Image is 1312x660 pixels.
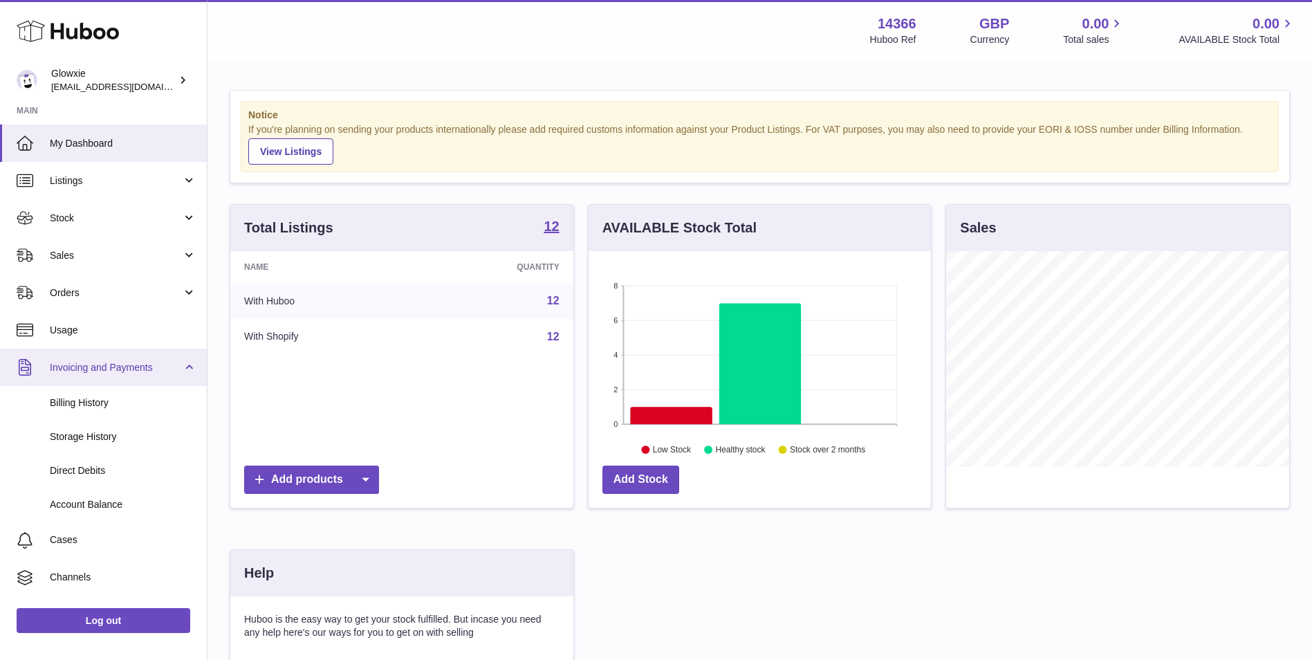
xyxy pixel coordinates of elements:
span: 0.00 [1253,15,1279,33]
h3: AVAILABLE Stock Total [602,219,757,237]
div: Huboo Ref [870,33,916,46]
h3: Sales [960,219,996,237]
text: Stock over 2 months [790,445,865,455]
h3: Help [244,564,274,583]
h3: Total Listings [244,219,333,237]
td: With Huboo [230,283,415,319]
text: 0 [613,420,618,428]
a: View Listings [248,138,333,165]
strong: GBP [979,15,1009,33]
span: Total sales [1063,33,1125,46]
div: Glowxie [51,67,176,93]
span: Storage History [50,430,196,443]
a: Add Stock [602,466,679,494]
a: Log out [17,608,190,633]
img: internalAdmin-14366@internal.huboo.com [17,70,37,91]
span: Orders [50,286,182,300]
a: 0.00 Total sales [1063,15,1125,46]
div: Currency [970,33,1010,46]
a: 12 [547,295,560,306]
text: Healthy stock [715,445,766,455]
span: My Dashboard [50,137,196,150]
a: Add products [244,466,379,494]
span: AVAILABLE Stock Total [1179,33,1295,46]
a: 12 [547,331,560,342]
th: Quantity [415,251,573,283]
text: 2 [613,385,618,394]
span: 0.00 [1082,15,1109,33]
div: If you're planning on sending your products internationally please add required customs informati... [248,123,1271,165]
text: 6 [613,316,618,324]
text: Low Stock [653,445,692,455]
text: 8 [613,282,618,290]
span: Usage [50,324,196,337]
span: Channels [50,571,196,584]
span: Cases [50,533,196,547]
a: 0.00 AVAILABLE Stock Total [1179,15,1295,46]
strong: 14366 [878,15,916,33]
span: Stock [50,212,182,225]
strong: Notice [248,109,1271,122]
td: With Shopify [230,319,415,355]
strong: 12 [544,219,559,233]
p: Huboo is the easy way to get your stock fulfilled. But incase you need any help here's our ways f... [244,613,560,639]
th: Name [230,251,415,283]
span: Listings [50,174,182,187]
span: Direct Debits [50,464,196,477]
text: 4 [613,351,618,359]
a: 12 [544,219,559,236]
span: Billing History [50,396,196,410]
span: Sales [50,249,182,262]
span: [EMAIL_ADDRESS][DOMAIN_NAME] [51,81,203,92]
span: Invoicing and Payments [50,361,182,374]
span: Account Balance [50,498,196,511]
